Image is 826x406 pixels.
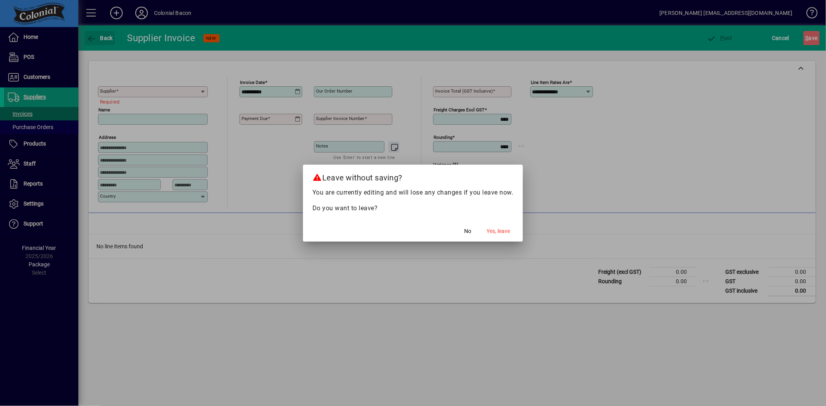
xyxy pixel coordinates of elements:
h2: Leave without saving? [303,165,523,188]
p: You are currently editing and will lose any changes if you leave now. [312,188,514,197]
button: No [456,224,481,239]
span: No [465,227,472,235]
button: Yes, leave [484,224,514,239]
p: Do you want to leave? [312,204,514,213]
span: Yes, leave [487,227,510,235]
